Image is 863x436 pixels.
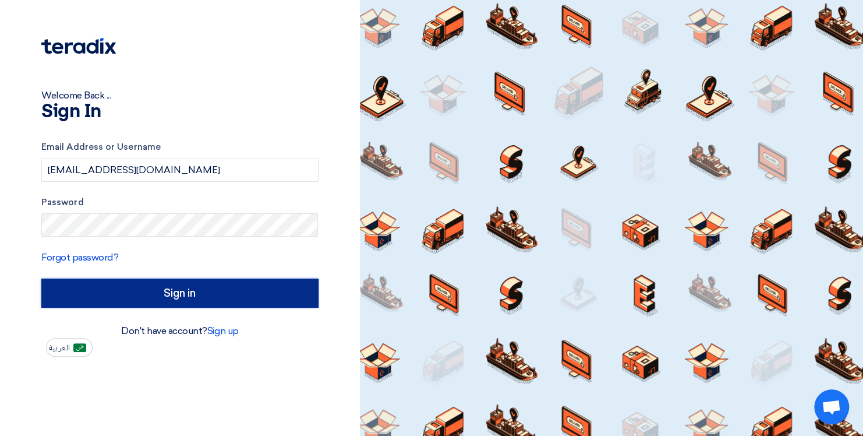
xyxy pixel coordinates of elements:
input: Enter your business email or username [41,159,319,182]
div: Welcome Back ... [41,89,319,103]
a: Forgot password? [41,252,118,263]
label: Password [41,196,319,209]
img: Teradix logo [41,38,116,54]
span: العربية [49,344,70,352]
a: Sign up [207,325,239,336]
div: Don't have account? [41,324,319,338]
button: العربية [46,338,93,357]
div: Open chat [814,389,849,424]
label: Email Address or Username [41,140,319,154]
h1: Sign In [41,103,319,121]
input: Sign in [41,279,319,308]
img: ar-AR.png [73,343,86,352]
